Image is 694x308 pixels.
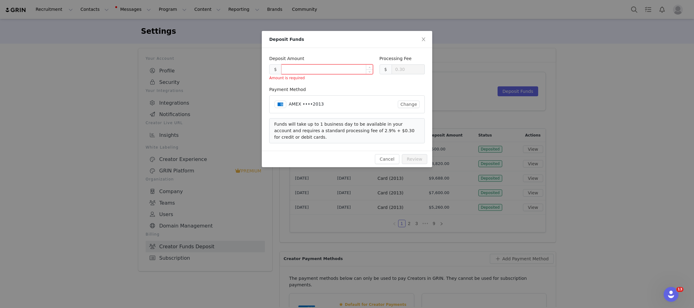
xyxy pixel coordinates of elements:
span: Funds will take up to 1 business day to be available in your account and requires a standard proc... [274,122,415,140]
button: Close [415,31,432,48]
span: AMEX ••••2013 [289,102,324,106]
span: Deposit Funds [269,37,304,42]
span: 13 [676,287,683,292]
i: icon: down [368,71,371,73]
iframe: Intercom live chat [664,287,679,302]
span: Increase Value [366,65,373,69]
span: Decrease Value [366,69,373,74]
div: $ [380,64,392,74]
label: Deposit Amount [269,56,304,61]
i: icon: close [421,37,426,42]
button: Cancel [375,154,399,164]
div: $ [269,64,282,74]
i: icon: up [368,66,371,68]
div: Amount is required [269,76,373,81]
label: Payment Method [269,87,306,92]
button: Review [402,154,427,164]
button: Change [398,101,419,108]
label: Processing Fee [380,56,412,61]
